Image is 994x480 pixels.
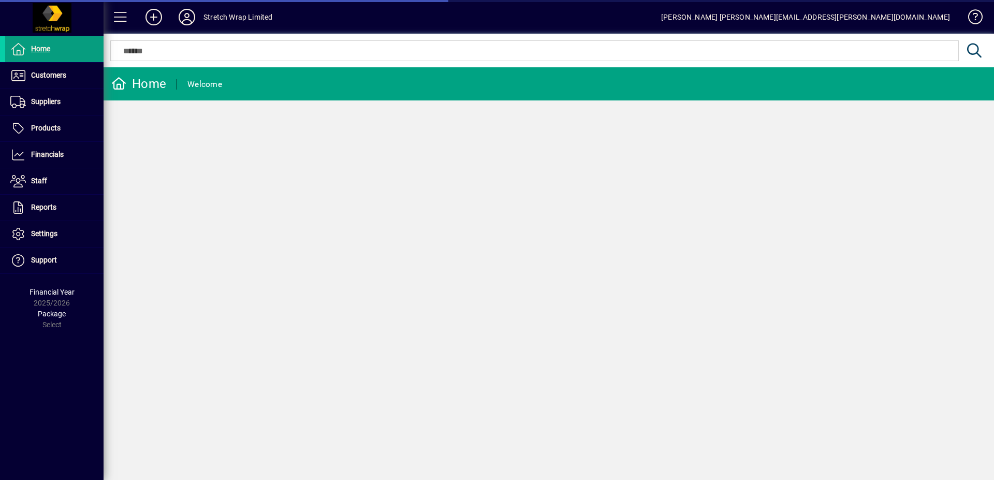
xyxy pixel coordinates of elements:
[31,150,64,158] span: Financials
[661,9,950,25] div: [PERSON_NAME] [PERSON_NAME][EMAIL_ADDRESS][PERSON_NAME][DOMAIN_NAME]
[137,8,170,26] button: Add
[960,2,981,36] a: Knowledge Base
[203,9,273,25] div: Stretch Wrap Limited
[31,45,50,53] span: Home
[31,71,66,79] span: Customers
[31,124,61,132] span: Products
[5,248,104,273] a: Support
[31,177,47,185] span: Staff
[5,63,104,89] a: Customers
[5,221,104,247] a: Settings
[5,195,104,221] a: Reports
[5,89,104,115] a: Suppliers
[31,256,57,264] span: Support
[31,229,57,238] span: Settings
[5,168,104,194] a: Staff
[31,97,61,106] span: Suppliers
[30,288,75,296] span: Financial Year
[38,310,66,318] span: Package
[31,203,56,211] span: Reports
[170,8,203,26] button: Profile
[5,142,104,168] a: Financials
[187,76,222,93] div: Welcome
[5,115,104,141] a: Products
[111,76,166,92] div: Home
